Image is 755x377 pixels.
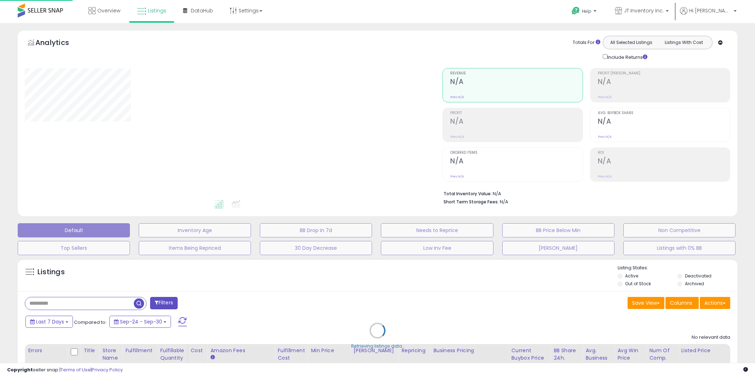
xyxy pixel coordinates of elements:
small: Prev: N/A [450,135,464,139]
small: Prev: N/A [450,174,464,179]
span: JT Inventory Inc. [624,7,664,14]
a: Help [566,1,604,23]
h5: Analytics [35,38,83,49]
button: [PERSON_NAME] [502,241,614,255]
button: BB Price Below Min [502,223,614,237]
h2: N/A [598,117,730,127]
i: Get Help [571,6,580,15]
strong: Copyright [7,366,33,373]
a: Hi [PERSON_NAME] [680,7,737,23]
span: Listings [148,7,166,14]
h2: N/A [450,78,582,87]
h2: N/A [598,78,730,87]
div: Retrieving listings data.. [351,343,404,349]
b: Short Term Storage Fees: [444,199,499,205]
div: Include Returns [597,53,656,61]
small: Prev: N/A [598,95,612,99]
button: Default [18,223,130,237]
button: Items Being Repriced [139,241,251,255]
h2: N/A [450,157,582,167]
small: Prev: N/A [598,135,612,139]
span: DataHub [191,7,213,14]
h2: N/A [450,117,582,127]
span: N/A [500,198,508,205]
small: Prev: N/A [450,95,464,99]
button: Non Competitive [623,223,736,237]
span: Avg. Buybox Share [598,111,730,115]
button: BB Drop in 7d [260,223,372,237]
span: Hi [PERSON_NAME] [689,7,732,14]
li: N/A [444,189,725,197]
span: ROI [598,151,730,155]
h2: N/A [598,157,730,167]
span: Profit [PERSON_NAME] [598,72,730,75]
div: seller snap | | [7,367,123,373]
span: Overview [97,7,120,14]
button: Needs to Reprice [381,223,493,237]
button: Listings With Cost [657,38,710,47]
button: All Selected Listings [605,38,658,47]
span: Ordered Items [450,151,582,155]
button: 30 Day Decrease [260,241,372,255]
button: Top Sellers [18,241,130,255]
b: Total Inventory Value: [444,191,492,197]
button: Inventory Age [139,223,251,237]
div: Totals For [573,39,600,46]
button: Listings with 0% BB [623,241,736,255]
small: Prev: N/A [598,174,612,179]
button: Low Inv Fee [381,241,493,255]
span: Revenue [450,72,582,75]
span: Profit [450,111,582,115]
span: Help [582,8,591,14]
